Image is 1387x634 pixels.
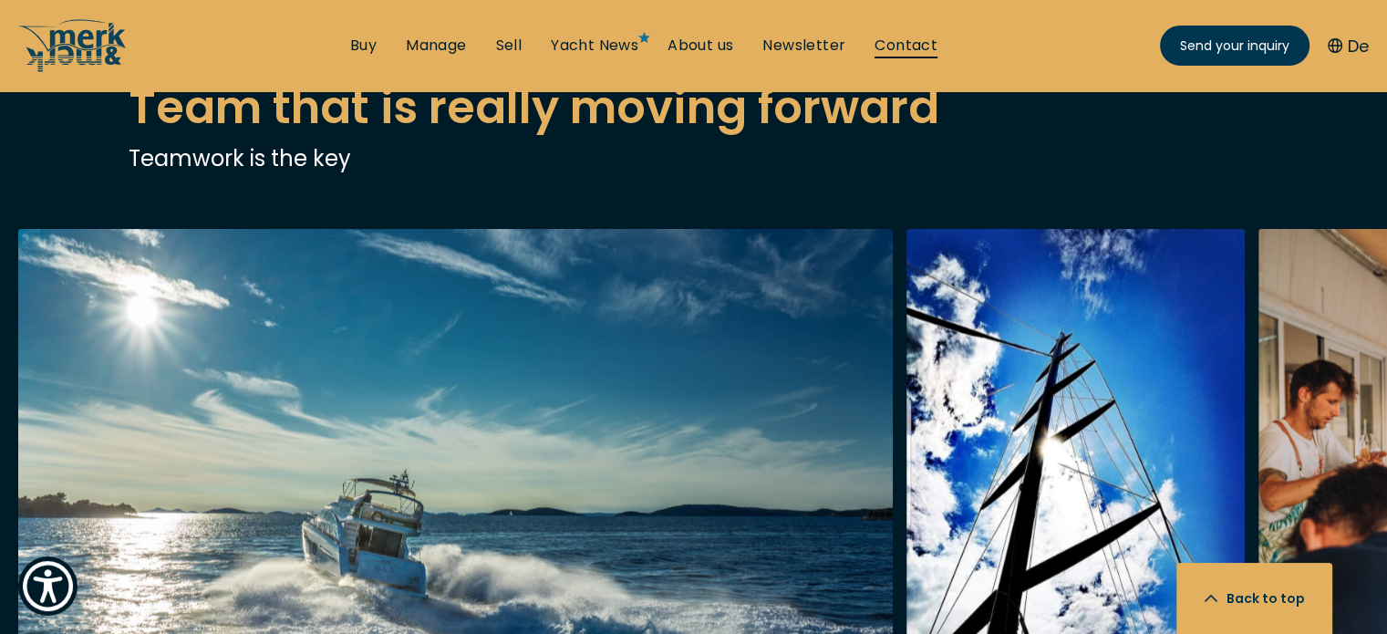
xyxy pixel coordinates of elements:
[406,36,466,56] a: Manage
[18,57,128,78] a: /
[129,141,1259,173] p: Teamwork is the key
[1180,36,1289,56] span: Send your inquiry
[875,36,937,56] a: Contact
[1176,563,1332,634] button: Back to top
[1328,34,1369,58] button: De
[762,36,845,56] a: Newsletter
[495,36,522,56] a: Sell
[1160,26,1309,66] a: Send your inquiry
[18,556,78,616] button: Show Accessibility Preferences
[668,36,733,56] a: About us
[350,36,377,56] a: Buy
[129,72,1259,141] h2: Team that is really moving forward
[551,36,638,56] a: Yacht News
